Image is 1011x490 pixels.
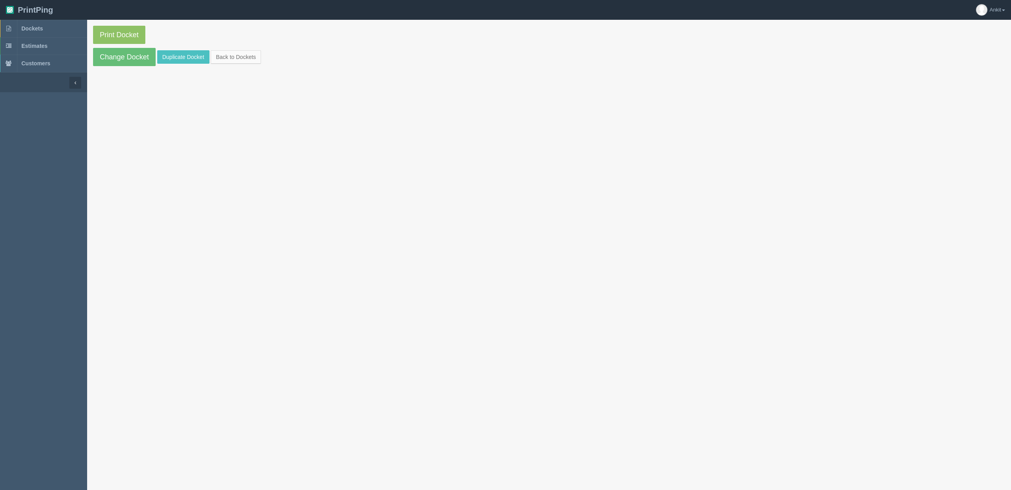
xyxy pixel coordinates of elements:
a: Back to Dockets [211,50,261,64]
span: Estimates [21,43,48,49]
img: logo-3e63b451c926e2ac314895c53de4908e5d424f24456219fb08d385ab2e579770.png [6,6,14,14]
a: Change Docket [93,48,156,66]
span: Dockets [21,25,43,32]
span: Customers [21,60,50,66]
a: Duplicate Docket [157,50,209,64]
a: Print Docket [93,26,145,44]
img: avatar_default-7531ab5dedf162e01f1e0bb0964e6a185e93c5c22dfe317fb01d7f8cd2b1632c.jpg [976,4,987,15]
